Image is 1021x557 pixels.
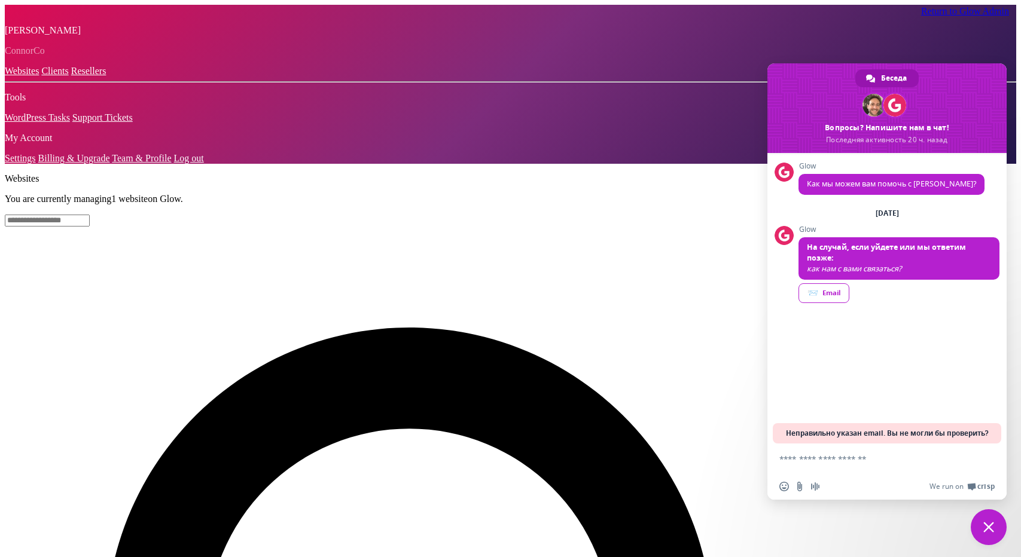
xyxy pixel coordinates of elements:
[5,66,39,76] a: Websites
[38,153,110,163] a: Billing & Upgrade
[5,194,1016,204] p: You are currently managing on Glow.
[779,482,789,491] span: Вставить emoji
[807,264,901,274] span: как нам с вами связаться?
[72,112,133,123] a: Support Tickets
[41,66,68,76] a: Clients
[5,153,36,163] a: Settings
[798,162,985,170] span: Glow
[798,225,999,234] span: Glow
[807,242,966,263] span: На случай, если уйдете или мы ответим позже:
[977,482,995,491] span: Crisp
[921,6,1009,16] a: Return to Glow Admin
[779,443,971,473] textarea: Отправьте сообщение...
[5,173,1016,184] p: Websites
[855,69,919,87] a: Беседа
[174,153,204,163] a: Log out
[112,153,171,163] a: Team & Profile
[5,25,1016,36] p: [PERSON_NAME]
[5,133,1016,143] p: My Account
[876,210,899,217] div: [DATE]
[71,66,106,76] a: Resellers
[810,482,820,491] span: Запись аудиосообщения
[929,482,964,491] span: We run on
[5,45,1016,56] p: ConnorCo
[807,179,976,189] span: Как мы можем вам помочь с [PERSON_NAME]?
[881,69,907,87] span: Беседа
[5,92,1016,103] p: Tools
[111,194,148,204] span: 1 website
[5,112,70,123] a: WordPress Tasks
[971,509,1007,545] a: Закрыть чат
[929,482,995,491] a: We run onCrisp
[807,288,818,298] span: 📨
[795,482,804,491] span: Отправить файл
[798,283,849,303] a: Email
[786,423,989,443] span: Неправильно указан email. Вы не могли бы проверить?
